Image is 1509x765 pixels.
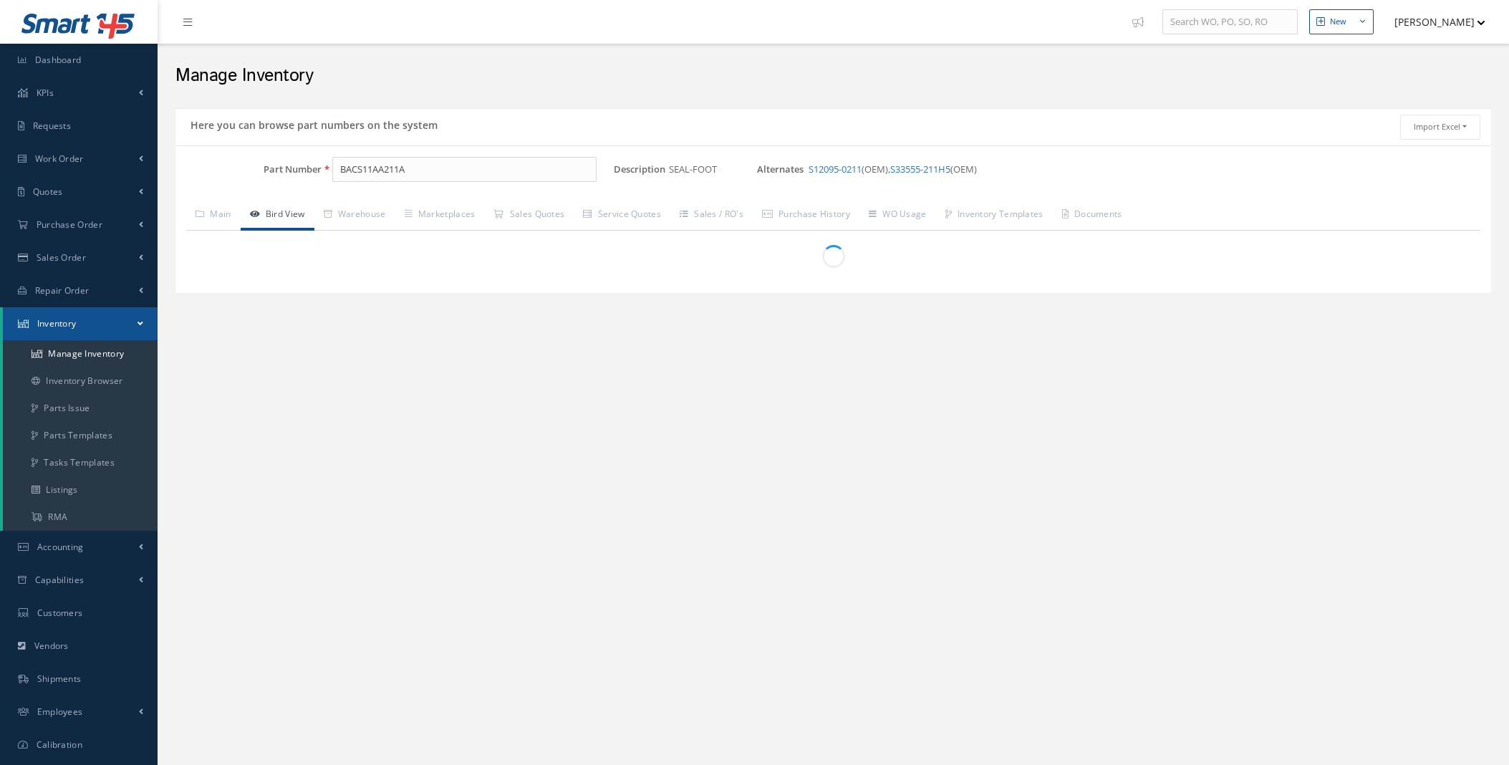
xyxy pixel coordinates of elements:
[890,163,950,175] a: S33555-211H5
[33,120,71,132] span: Requests
[936,201,1053,231] a: Inventory Templates
[175,164,322,175] label: Part Number
[314,201,395,231] a: Warehouse
[809,163,977,175] span: (OEM), (OEM)
[37,218,102,231] span: Purchase Order
[1330,16,1346,28] div: New
[37,87,54,99] span: KPIs
[809,163,862,175] a: S12095-0211
[35,284,90,297] span: Repair Order
[37,607,83,619] span: Customers
[37,738,82,751] span: Calibration
[241,201,314,231] a: Bird View
[37,706,83,718] span: Employees
[753,201,859,231] a: Purchase History
[37,673,82,685] span: Shipments
[670,201,753,231] a: Sales / RO's
[175,65,1491,87] h2: Manage Inventory
[37,251,86,264] span: Sales Order
[484,201,574,231] a: Sales Quotes
[3,340,158,367] a: Manage Inventory
[614,164,665,175] label: Description
[35,54,82,66] span: Dashboard
[3,504,158,531] a: RMA
[3,395,158,422] a: Parts Issue
[186,115,438,132] h5: Here you can browse part numbers on the system
[3,476,158,504] a: Listings
[1162,9,1298,35] input: Search WO, PO, SO, RO
[395,201,485,231] a: Marketplaces
[186,201,241,231] a: Main
[3,307,158,340] a: Inventory
[37,317,77,329] span: Inventory
[34,640,69,652] span: Vendors
[35,574,85,586] span: Capabilities
[859,201,936,231] a: WO Usage
[3,367,158,395] a: Inventory Browser
[3,422,158,449] a: Parts Templates
[35,153,84,165] span: Work Order
[1309,9,1374,34] button: New
[1400,115,1480,140] button: Import Excel
[757,164,806,175] label: Alternates
[574,201,670,231] a: Service Quotes
[1053,201,1132,231] a: Documents
[37,541,84,553] span: Accounting
[1381,8,1485,36] button: [PERSON_NAME]
[3,449,158,476] a: Tasks Templates
[33,186,63,198] span: Quotes
[669,157,723,183] span: SEAL-FOOT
